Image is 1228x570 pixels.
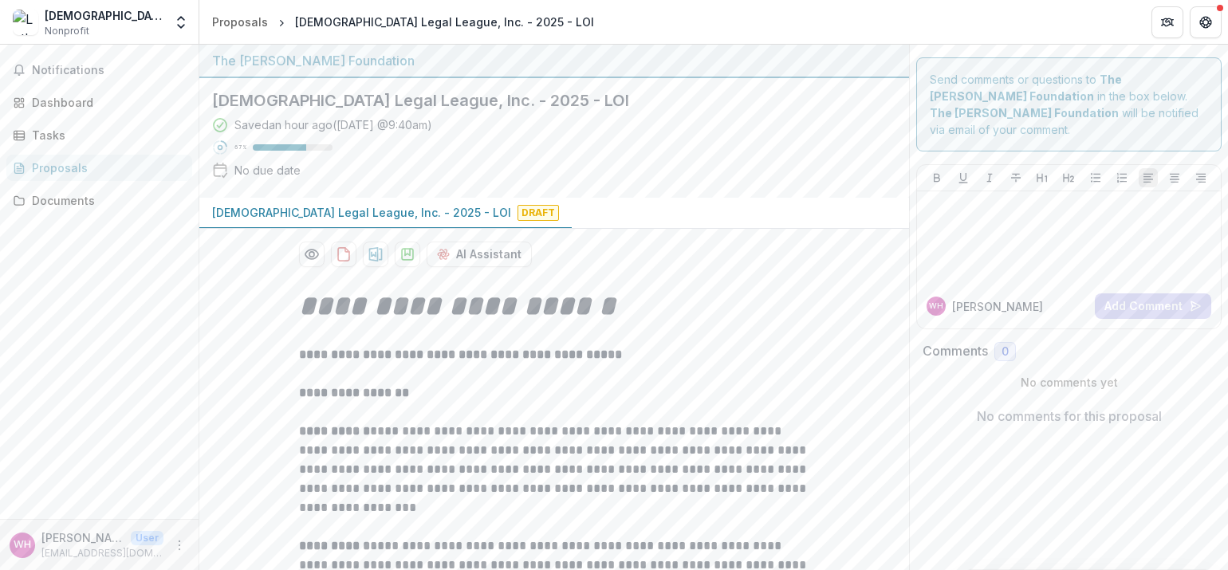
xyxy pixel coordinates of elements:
[1006,168,1025,187] button: Strike
[977,407,1162,426] p: No comments for this proposal
[395,242,420,267] button: download-proposal
[170,6,192,38] button: Open entity switcher
[923,344,988,359] h2: Comments
[32,192,179,209] div: Documents
[1151,6,1183,38] button: Partners
[13,10,38,35] img: Lutheran Legal League, Inc.
[1086,168,1105,187] button: Bullet List
[32,127,179,143] div: Tasks
[206,10,274,33] a: Proposals
[212,91,871,110] h2: [DEMOGRAPHIC_DATA] Legal League, Inc. - 2025 - LOI
[927,168,947,187] button: Bold
[234,162,301,179] div: No due date
[1165,168,1184,187] button: Align Center
[363,242,388,267] button: download-proposal
[1095,293,1211,319] button: Add Comment
[206,10,600,33] nav: breadcrumb
[14,540,31,550] div: William Huseman
[427,242,532,267] button: AI Assistant
[234,142,246,153] p: 67 %
[916,57,1222,151] div: Send comments or questions to in the box below. will be notified via email of your comment.
[131,531,163,545] p: User
[1191,168,1210,187] button: Align Right
[295,14,594,30] div: [DEMOGRAPHIC_DATA] Legal League, Inc. - 2025 - LOI
[930,106,1119,120] strong: The [PERSON_NAME] Foundation
[980,168,999,187] button: Italicize
[1112,168,1132,187] button: Ordered List
[32,94,179,111] div: Dashboard
[954,168,973,187] button: Underline
[45,7,163,24] div: [DEMOGRAPHIC_DATA] Legal League, Inc.
[299,242,325,267] button: Preview 8e549ad9-47ab-4a2f-a815-6efa287834cc-0.pdf
[331,242,356,267] button: download-proposal
[1059,168,1078,187] button: Heading 2
[6,57,192,83] button: Notifications
[952,298,1043,315] p: [PERSON_NAME]
[45,24,89,38] span: Nonprofit
[6,187,192,214] a: Documents
[518,205,559,221] span: Draft
[212,14,268,30] div: Proposals
[923,374,1215,391] p: No comments yet
[170,536,189,555] button: More
[6,89,192,116] a: Dashboard
[1002,345,1009,359] span: 0
[929,302,943,310] div: William Huseman
[1033,168,1052,187] button: Heading 1
[6,122,192,148] a: Tasks
[41,529,124,546] p: [PERSON_NAME]
[1139,168,1158,187] button: Align Left
[41,546,163,560] p: [EMAIL_ADDRESS][DOMAIN_NAME]
[32,64,186,77] span: Notifications
[1190,6,1222,38] button: Get Help
[212,204,511,221] p: [DEMOGRAPHIC_DATA] Legal League, Inc. - 2025 - LOI
[32,159,179,176] div: Proposals
[212,51,896,70] div: The [PERSON_NAME] Foundation
[234,116,432,133] div: Saved an hour ago ( [DATE] @ 9:40am )
[6,155,192,181] a: Proposals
